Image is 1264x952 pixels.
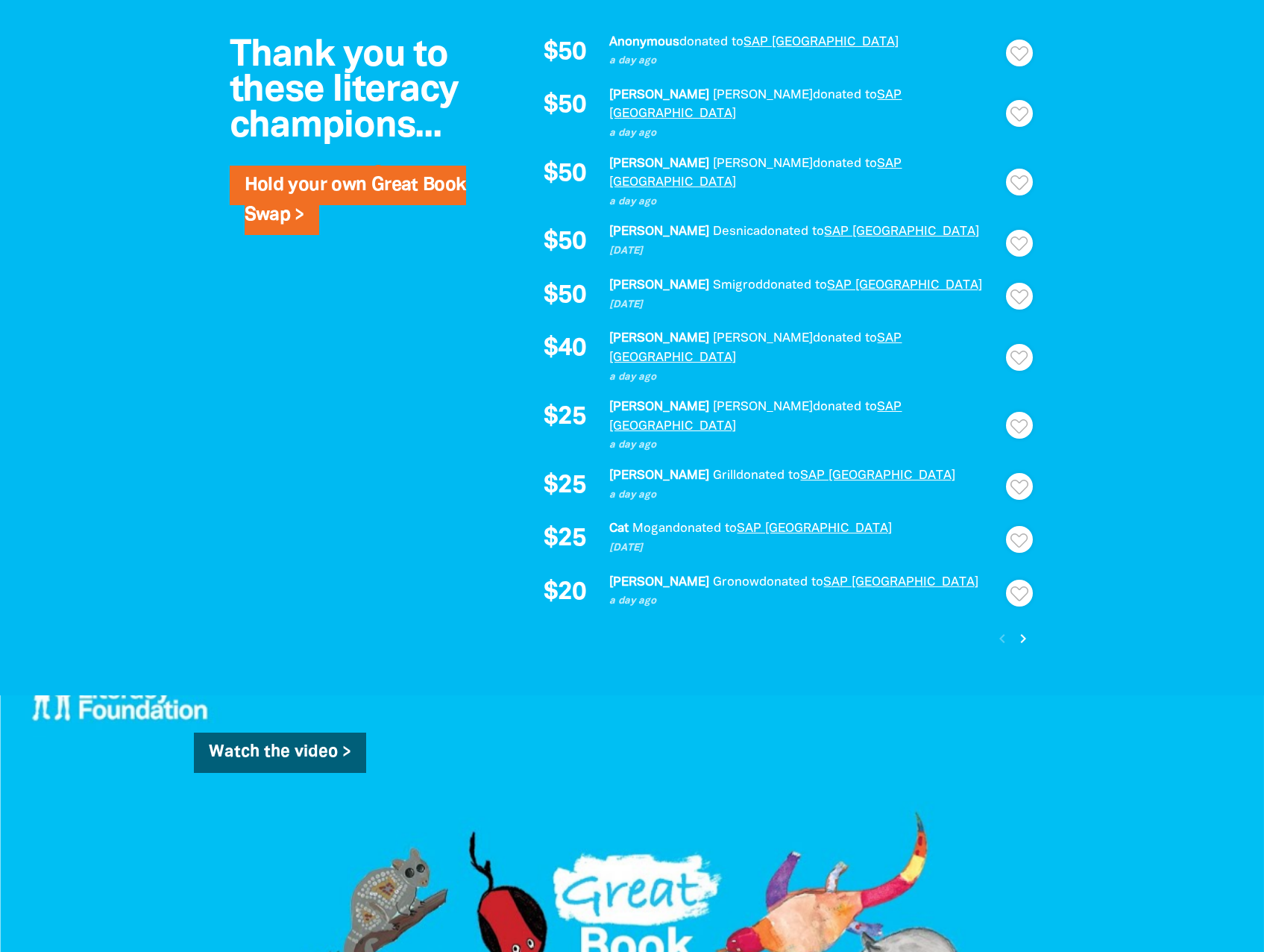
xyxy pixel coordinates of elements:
[679,37,743,48] span: donated to
[813,90,877,101] span: donated to
[527,33,1019,636] div: Paginated content
[713,470,736,481] em: Grill
[763,280,827,291] span: donated to
[713,401,813,413] em: [PERSON_NAME]
[609,54,1001,69] p: a day ago
[813,333,877,344] span: donated to
[713,226,760,237] em: Desnica
[713,333,813,344] em: [PERSON_NAME]
[230,38,459,143] span: Thank you to these literacy champions...
[609,333,902,363] a: SAP [GEOGRAPHIC_DATA]
[813,401,877,413] span: donated to
[544,93,586,119] span: $50
[827,280,982,291] a: SAP [GEOGRAPHIC_DATA]
[544,405,586,430] span: $25
[824,226,979,237] a: SAP [GEOGRAPHIC_DATA]
[245,177,466,224] a: Hold your own Great Book Swap >
[609,370,1001,385] p: a day ago
[760,226,824,237] span: donated to
[609,226,709,237] em: [PERSON_NAME]
[673,523,737,534] span: donated to
[609,333,709,344] em: [PERSON_NAME]
[609,488,1001,503] p: a day ago
[544,230,586,255] span: $50
[609,541,1001,556] p: [DATE]
[713,90,813,101] em: [PERSON_NAME]
[1014,630,1032,648] i: chevron_right
[713,158,813,169] em: [PERSON_NAME]
[713,577,759,588] em: Gronow
[609,594,1001,609] p: a day ago
[743,37,899,48] a: SAP [GEOGRAPHIC_DATA]
[609,438,1001,453] p: a day ago
[609,158,709,169] em: [PERSON_NAME]
[737,523,892,534] a: SAP [GEOGRAPHIC_DATA]
[609,470,709,481] em: [PERSON_NAME]
[609,280,709,291] em: [PERSON_NAME]
[544,284,586,309] span: $50
[609,401,709,413] em: [PERSON_NAME]
[609,37,679,48] em: Anonymous
[544,527,586,552] span: $25
[527,33,1019,636] div: Donation stream
[609,298,1001,313] p: [DATE]
[194,733,366,773] a: Watch the video >
[544,474,586,499] span: $25
[759,577,823,588] span: donated to
[813,158,877,169] span: donated to
[544,580,586,606] span: $20
[632,523,673,534] em: Mogan
[609,90,709,101] em: [PERSON_NAME]
[800,470,955,481] a: SAP [GEOGRAPHIC_DATA]
[609,195,1001,210] p: a day ago
[609,577,709,588] em: [PERSON_NAME]
[736,470,800,481] span: donated to
[544,162,586,187] span: $50
[544,40,586,66] span: $50
[1012,628,1032,648] button: Next page
[609,523,629,534] em: Cat
[544,336,586,362] span: $40
[823,577,978,588] a: SAP [GEOGRAPHIC_DATA]
[609,126,1001,141] p: a day ago
[609,401,902,432] a: SAP [GEOGRAPHIC_DATA]
[609,244,1001,259] p: [DATE]
[713,280,763,291] em: Smigrod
